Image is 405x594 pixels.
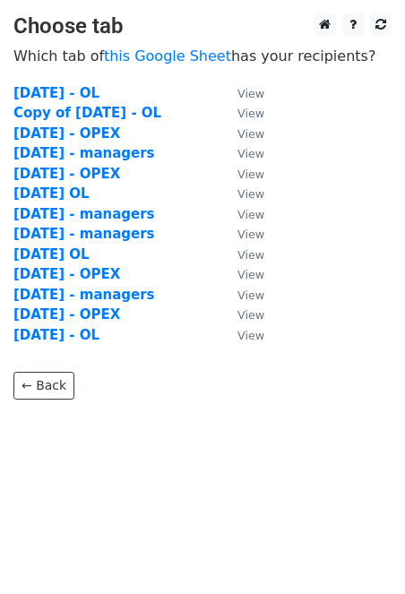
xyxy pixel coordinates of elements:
small: View [237,187,264,201]
a: View [220,306,264,323]
a: View [220,246,264,263]
p: Which tab of has your recipients? [13,47,392,65]
small: View [237,127,264,141]
a: Copy of [DATE] - OL [13,105,161,121]
a: View [220,206,264,222]
small: View [237,308,264,322]
a: [DATE] - OL [13,327,99,343]
small: View [237,147,264,160]
a: View [220,166,264,182]
a: View [220,327,264,343]
a: View [220,287,264,303]
small: View [237,228,264,241]
small: View [237,248,264,262]
a: [DATE] OL [13,246,90,263]
a: [DATE] - managers [13,287,155,303]
small: View [237,268,264,281]
h3: Choose tab [13,13,392,39]
a: this Google Sheet [104,47,231,65]
a: View [220,125,264,142]
a: [DATE] - managers [13,226,155,242]
a: [DATE] - OPEX [13,306,120,323]
a: [DATE] - OL [13,85,99,101]
a: [DATE] - OPEX [13,166,120,182]
a: [DATE] OL [13,185,90,202]
a: View [220,226,264,242]
a: [DATE] - managers [13,206,155,222]
a: [DATE] - OPEX [13,266,120,282]
a: View [220,105,264,121]
small: View [237,208,264,221]
small: View [237,288,264,302]
a: ← Back [13,372,74,400]
small: View [237,107,264,120]
small: View [237,329,264,342]
small: View [237,168,264,181]
a: View [220,266,264,282]
a: View [220,145,264,161]
a: [DATE] - managers [13,145,155,161]
a: [DATE] - OPEX [13,125,120,142]
small: View [237,87,264,100]
a: View [220,185,264,202]
a: View [220,85,264,101]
